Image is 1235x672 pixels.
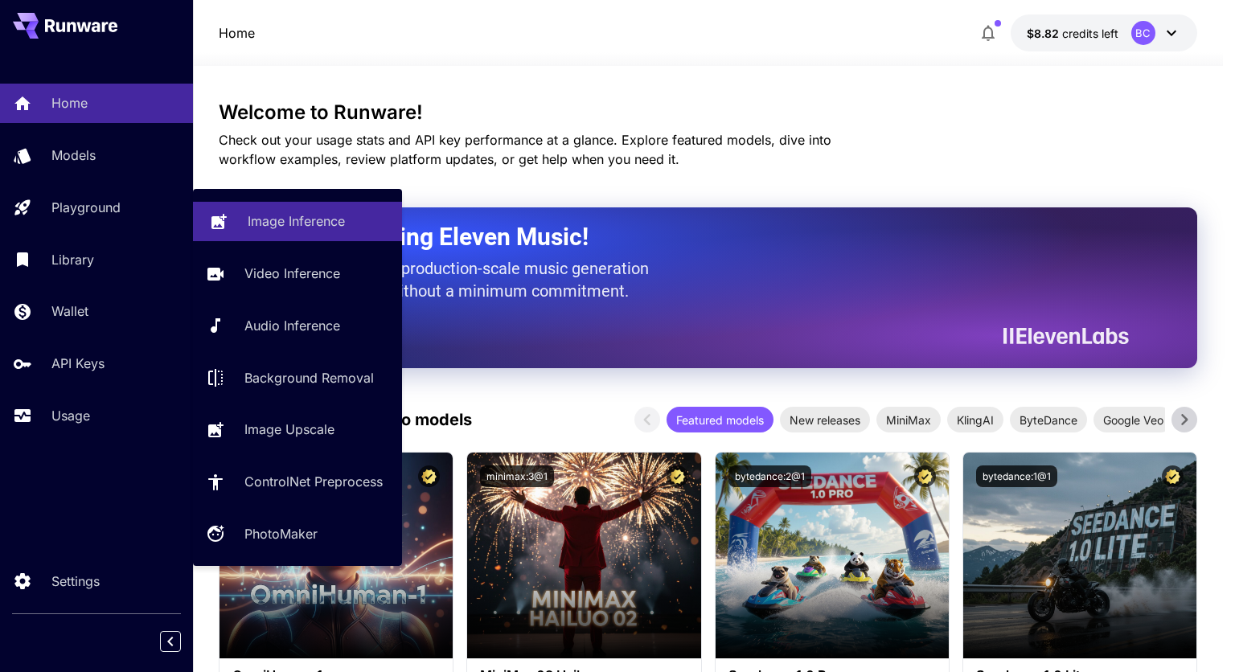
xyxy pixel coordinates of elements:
[467,453,700,658] img: alt
[1062,27,1118,40] span: credits left
[963,453,1196,658] img: alt
[1011,14,1197,51] button: $8.8177
[51,93,88,113] p: Home
[219,101,1197,124] h3: Welcome to Runware!
[172,627,193,656] div: Collapse sidebar
[51,198,121,217] p: Playground
[160,631,181,652] button: Collapse sidebar
[244,264,340,283] p: Video Inference
[780,412,870,428] span: New releases
[193,358,402,397] a: Background Removal
[1162,465,1184,487] button: Certified Model – Vetted for best performance and includes a commercial license.
[1131,21,1155,45] div: ВС
[1027,25,1118,42] div: $8.8177
[51,301,88,321] p: Wallet
[244,420,334,439] p: Image Upscale
[244,524,318,543] p: PhotoMaker
[51,354,105,373] p: API Keys
[219,23,255,43] p: Home
[244,368,374,387] p: Background Removal
[193,254,402,293] a: Video Inference
[976,465,1057,487] button: bytedance:1@1
[876,412,941,428] span: MiniMax
[1093,412,1173,428] span: Google Veo
[193,306,402,346] a: Audio Inference
[667,412,773,428] span: Featured models
[259,222,1117,252] h2: Now Supporting Eleven Music!
[728,465,811,487] button: bytedance:2@1
[667,465,688,487] button: Certified Model – Vetted for best performance and includes a commercial license.
[259,257,661,302] p: The only way to get production-scale music generation from Eleven Labs without a minimum commitment.
[193,514,402,554] a: PhotoMaker
[193,202,402,241] a: Image Inference
[193,462,402,502] a: ControlNet Preprocess
[244,316,340,335] p: Audio Inference
[51,250,94,269] p: Library
[51,406,90,425] p: Usage
[947,412,1003,428] span: KlingAI
[480,465,554,487] button: minimax:3@1
[1010,412,1087,428] span: ByteDance
[248,211,345,231] p: Image Inference
[51,572,100,591] p: Settings
[914,465,936,487] button: Certified Model – Vetted for best performance and includes a commercial license.
[716,453,949,658] img: alt
[193,410,402,449] a: Image Upscale
[418,465,440,487] button: Certified Model – Vetted for best performance and includes a commercial license.
[51,145,96,165] p: Models
[219,23,255,43] nav: breadcrumb
[219,132,831,167] span: Check out your usage stats and API key performance at a glance. Explore featured models, dive int...
[1027,27,1062,40] span: $8.82
[244,472,383,491] p: ControlNet Preprocess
